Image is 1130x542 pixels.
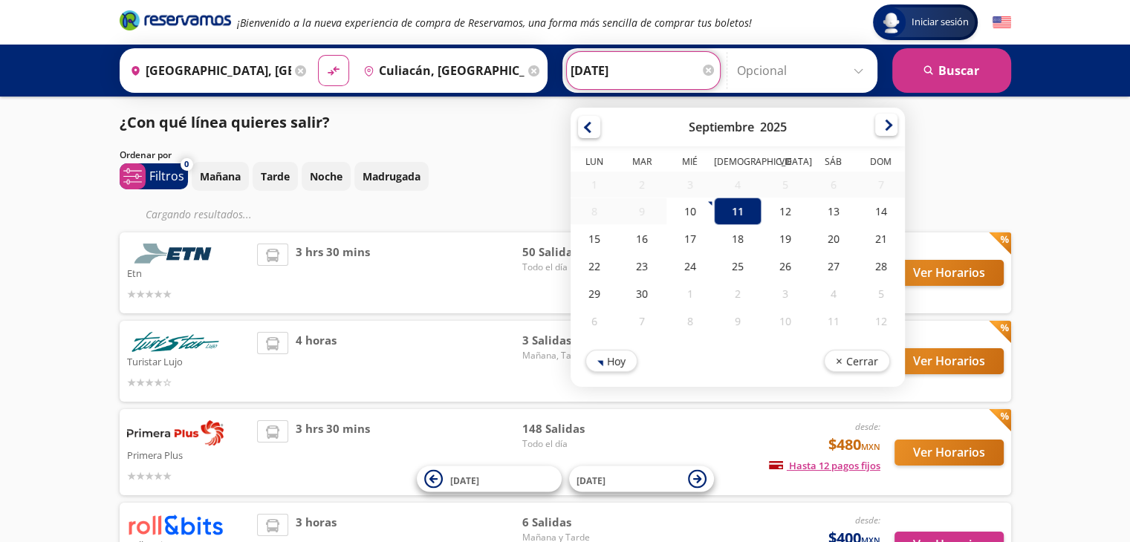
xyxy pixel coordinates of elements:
[855,420,880,433] em: desde:
[762,172,809,197] div: 05-Sep-25
[571,225,618,252] div: 15-Sep-25
[666,197,713,225] div: 10-Sep-25
[666,155,713,172] th: Miércoles
[809,155,857,172] th: Sábado
[296,332,337,391] span: 4 horas
[762,280,809,307] div: 03-Oct-25
[666,225,713,252] div: 17-Sep-25
[120,148,172,162] p: Ordenar por
[296,244,370,302] span: 3 hrs 30 mins
[857,172,904,197] div: 07-Sep-25
[760,119,787,135] div: 2025
[522,514,626,531] span: 6 Salidas
[809,172,857,197] div: 06-Sep-25
[522,420,626,437] span: 148 Salidas
[713,155,761,172] th: Jueves
[571,198,618,224] div: 08-Sep-25
[146,207,252,221] em: Cargando resultados ...
[569,466,714,492] button: [DATE]
[894,260,1004,286] button: Ver Horarios
[127,244,224,264] img: Etn
[585,350,637,372] button: Hoy
[666,172,713,197] div: 03-Sep-25
[618,225,666,252] div: 16-Sep-25
[577,474,605,486] span: [DATE]
[618,172,666,197] div: 02-Sep-25
[762,252,809,280] div: 26-Sep-25
[857,307,904,335] div: 12-Oct-25
[302,162,351,191] button: Noche
[120,111,330,134] p: ¿Con qué línea quieres salir?
[855,514,880,526] em: desde:
[666,307,713,335] div: 08-Oct-25
[571,172,618,197] div: 01-Sep-25
[857,252,904,280] div: 28-Sep-25
[184,158,189,171] span: 0
[522,261,626,274] span: Todo el día
[713,197,761,225] div: 11-Sep-25
[127,352,250,370] p: Turistar Lujo
[823,350,889,372] button: Cerrar
[666,280,713,307] div: 01-Oct-25
[906,15,975,30] span: Iniciar sesión
[857,280,904,307] div: 05-Oct-25
[618,155,666,172] th: Martes
[857,155,904,172] th: Domingo
[809,280,857,307] div: 04-Oct-25
[762,307,809,335] div: 10-Oct-25
[857,197,904,225] div: 14-Sep-25
[571,280,618,307] div: 29-Sep-25
[993,13,1011,32] button: English
[450,474,479,486] span: [DATE]
[861,441,880,452] small: MXN
[192,162,249,191] button: Mañana
[762,197,809,225] div: 12-Sep-25
[666,252,713,280] div: 24-Sep-25
[857,225,904,252] div: 21-Sep-25
[809,197,857,225] div: 13-Sep-25
[713,280,761,307] div: 02-Oct-25
[828,434,880,456] span: $480
[149,167,184,185] p: Filtros
[571,252,618,280] div: 22-Sep-25
[809,307,857,335] div: 11-Oct-25
[809,252,857,280] div: 27-Sep-25
[127,445,250,463] p: Primera Plus
[689,119,754,135] div: Septiembre
[618,280,666,307] div: 30-Sep-25
[296,420,370,484] span: 3 hrs 30 mins
[571,52,716,89] input: Elegir Fecha
[892,48,1011,93] button: Buscar
[417,466,562,492] button: [DATE]
[253,162,298,191] button: Tarde
[261,169,290,184] p: Tarde
[618,252,666,280] div: 23-Sep-25
[713,252,761,280] div: 25-Sep-25
[127,264,250,281] p: Etn
[120,9,231,31] i: Brand Logo
[522,349,626,362] span: Mañana, Tarde y Noche
[762,155,809,172] th: Viernes
[310,169,342,184] p: Noche
[769,459,880,472] span: Hasta 12 pagos fijos
[894,440,1004,466] button: Ver Horarios
[894,348,1004,374] button: Ver Horarios
[357,52,525,89] input: Buscar Destino
[120,163,188,189] button: 0Filtros
[124,52,291,89] input: Buscar Origen
[522,437,626,451] span: Todo el día
[618,307,666,335] div: 07-Oct-25
[737,52,870,89] input: Opcional
[571,155,618,172] th: Lunes
[522,244,626,261] span: 50 Salidas
[363,169,420,184] p: Madrugada
[237,16,752,30] em: ¡Bienvenido a la nueva experiencia de compra de Reservamos, una forma más sencilla de comprar tus...
[120,9,231,36] a: Brand Logo
[809,225,857,252] div: 20-Sep-25
[713,225,761,252] div: 18-Sep-25
[618,198,666,224] div: 09-Sep-25
[522,332,626,349] span: 3 Salidas
[571,307,618,335] div: 06-Oct-25
[354,162,429,191] button: Madrugada
[127,420,224,445] img: Primera Plus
